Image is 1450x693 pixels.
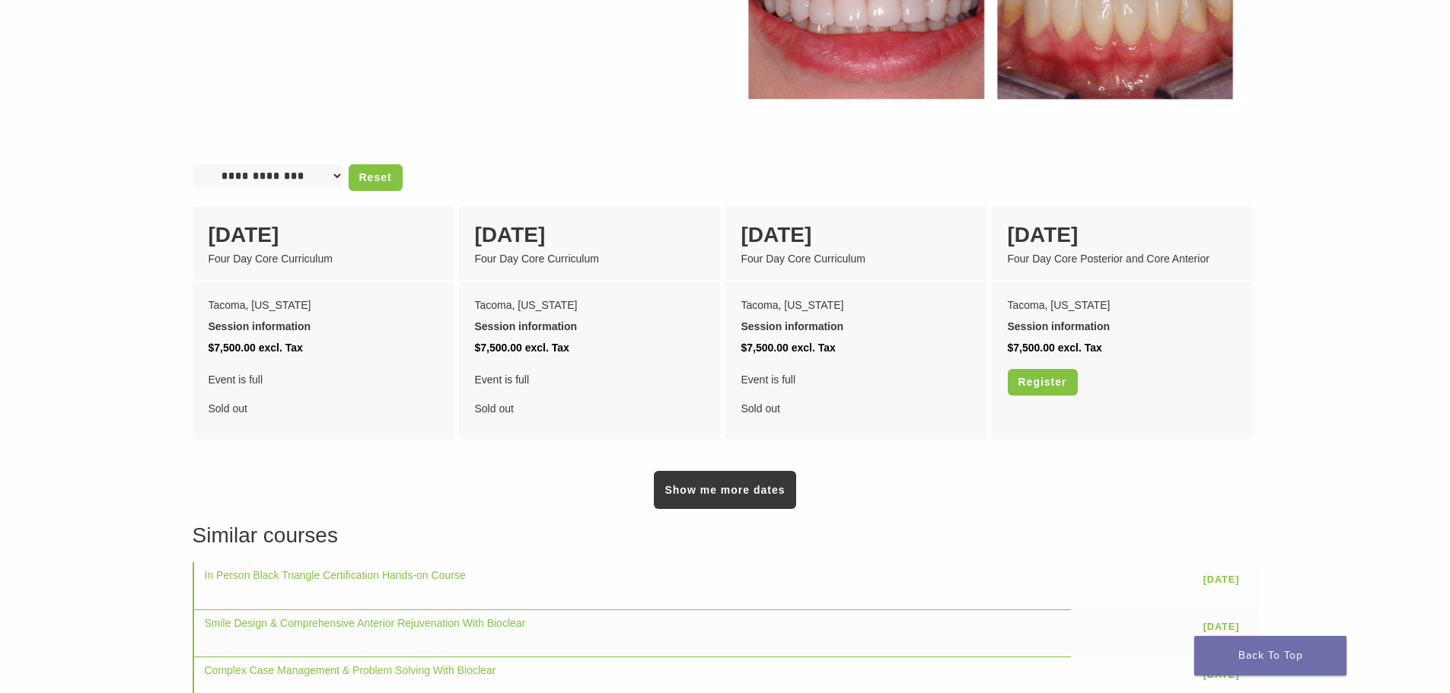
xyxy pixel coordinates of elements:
[475,369,704,390] span: Event is full
[741,369,970,419] div: Sold out
[525,342,569,354] span: excl. Tax
[741,251,970,267] div: Four Day Core Curriculum
[1008,294,1237,316] div: Tacoma, [US_STATE]
[259,342,303,354] span: excl. Tax
[1058,342,1102,354] span: excl. Tax
[209,294,438,316] div: Tacoma, [US_STATE]
[475,219,704,251] div: [DATE]
[741,342,789,354] span: $7,500.00
[1008,251,1237,267] div: Four Day Core Posterior and Core Anterior
[475,294,704,316] div: Tacoma, [US_STATE]
[741,316,970,337] div: Session information
[1196,615,1248,639] a: [DATE]
[205,569,466,581] a: In Person Black Triangle Certification Hands-on Course
[209,342,256,354] span: $7,500.00
[1008,342,1055,354] span: $7,500.00
[792,342,836,354] span: excl. Tax
[209,369,438,419] div: Sold out
[475,342,522,354] span: $7,500.00
[209,369,438,390] span: Event is full
[209,219,438,251] div: [DATE]
[349,164,403,191] a: Reset
[1008,219,1237,251] div: [DATE]
[209,316,438,337] div: Session information
[209,251,438,267] div: Four Day Core Curriculum
[654,471,795,509] a: Show me more dates
[1196,567,1248,591] a: [DATE]
[741,294,970,316] div: Tacoma, [US_STATE]
[205,617,526,629] a: Smile Design & Comprehensive Anterior Rejuvenation With Bioclear
[205,664,496,676] a: Complex Case Management & Problem Solving With Bioclear
[1008,316,1237,337] div: Session information
[1194,636,1346,676] a: Back To Top
[475,316,704,337] div: Session information
[741,369,970,390] span: Event is full
[193,520,1258,552] h3: Similar courses
[741,219,970,251] div: [DATE]
[475,369,704,419] div: Sold out
[475,251,704,267] div: Four Day Core Curriculum
[1008,369,1078,396] a: Register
